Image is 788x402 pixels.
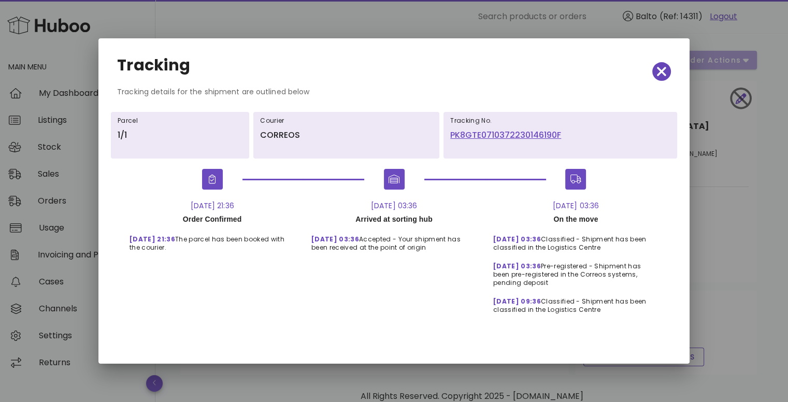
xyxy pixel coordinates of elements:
[493,235,541,243] span: [DATE] 03:36
[130,235,175,243] span: [DATE] 21:36
[485,289,667,316] div: Classified - Shipment has been classified in the Logistics Centre
[118,117,242,125] h6: Parcel
[485,211,667,227] div: On the move
[485,200,667,211] div: [DATE] 03:36
[260,129,433,141] p: CORREOS
[121,227,303,254] div: The parcel has been booked with the courier.
[303,200,485,211] div: [DATE] 03:36
[485,227,667,254] div: Classified - Shipment has been classified in the Logistics Centre
[450,129,670,141] a: PK8GTE0710372230146190F
[121,200,303,211] div: [DATE] 21:36
[260,117,433,125] h6: Courier
[311,235,359,243] span: [DATE] 03:36
[493,297,541,306] span: [DATE] 09:36
[117,57,190,74] h2: Tracking
[303,211,485,227] div: Arrived at sorting hub
[121,211,303,227] div: Order Confirmed
[450,117,670,125] h6: Tracking No.
[303,227,485,254] div: Accepted - Your shipment has been received at the point of origin
[109,86,679,106] div: Tracking details for the shipment are outlined below
[118,129,242,141] p: 1/1
[493,262,541,270] span: [DATE] 03:36
[485,254,667,289] div: Pre-registered - Shipment has been pre-registered in the Correos systems, pending deposit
